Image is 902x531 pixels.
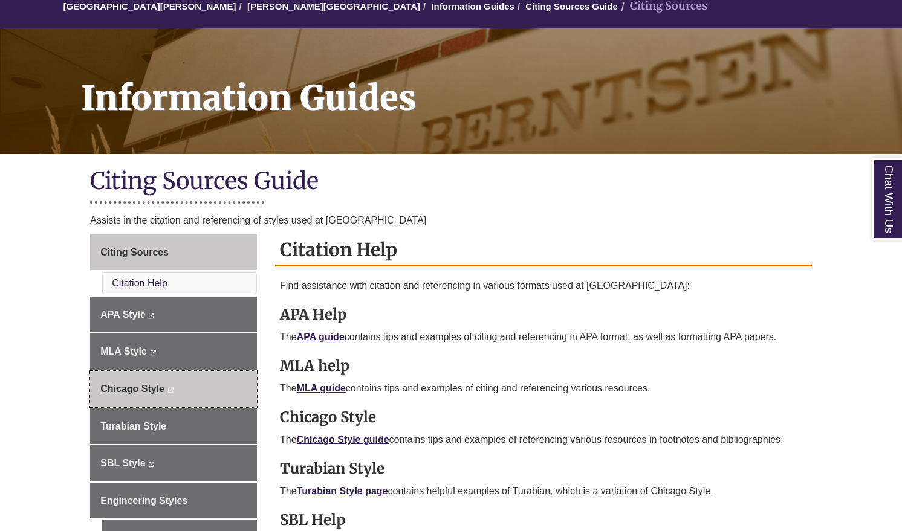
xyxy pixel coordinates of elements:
strong: APA Help [280,305,346,324]
p: The contains tips and examples of citing and referencing in APA format, as well as formatting APA... [280,330,807,344]
a: MLA guide [297,383,346,393]
a: SBL Style [90,445,257,481]
a: [GEOGRAPHIC_DATA][PERSON_NAME] [63,1,236,11]
i: This link opens in a new window [167,387,174,393]
span: MLA Style [100,346,147,356]
a: MLA Style [90,333,257,370]
a: Chicago Style guide [297,434,389,445]
strong: SBL Help [280,510,345,529]
a: Information Guides [431,1,514,11]
p: Find assistance with citation and referencing in various formats used at [GEOGRAPHIC_DATA]: [280,278,807,293]
a: APA Style [90,297,257,333]
a: APA guide [297,332,345,342]
span: APA Style [100,309,146,320]
h1: Information Guides [68,28,902,138]
strong: Turabian Style [280,459,384,478]
a: Citing Sources [90,234,257,271]
span: Citing Sources [100,247,169,257]
span: Chicago Style [100,384,164,394]
p: The contains tips and examples of referencing various resources in footnotes and bibliographies. [280,433,807,447]
a: [PERSON_NAME][GEOGRAPHIC_DATA] [247,1,420,11]
span: Turabian Style [100,421,166,431]
a: Engineering Styles [90,483,257,519]
p: The contains helpful examples of Turabian, which is a variation of Chicago Style. [280,484,807,498]
a: Chicago Style [90,371,257,407]
strong: MLA help [280,356,349,375]
span: SBL Style [100,458,145,468]
span: Engineering Styles [100,495,187,506]
a: Citing Sources Guide [525,1,618,11]
strong: Chicago Style [280,408,376,426]
h1: Citing Sources Guide [90,166,812,198]
p: The contains tips and examples of citing and referencing various resources. [280,381,807,396]
i: This link opens in a new window [148,313,155,318]
i: This link opens in a new window [149,350,156,355]
a: Turabian Style [90,408,257,445]
a: Turabian Style page [297,486,388,496]
span: Assists in the citation and referencing of styles used at [GEOGRAPHIC_DATA] [90,215,426,225]
a: Citation Help [112,278,167,288]
h2: Citation Help [275,234,812,266]
i: This link opens in a new window [148,462,155,467]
